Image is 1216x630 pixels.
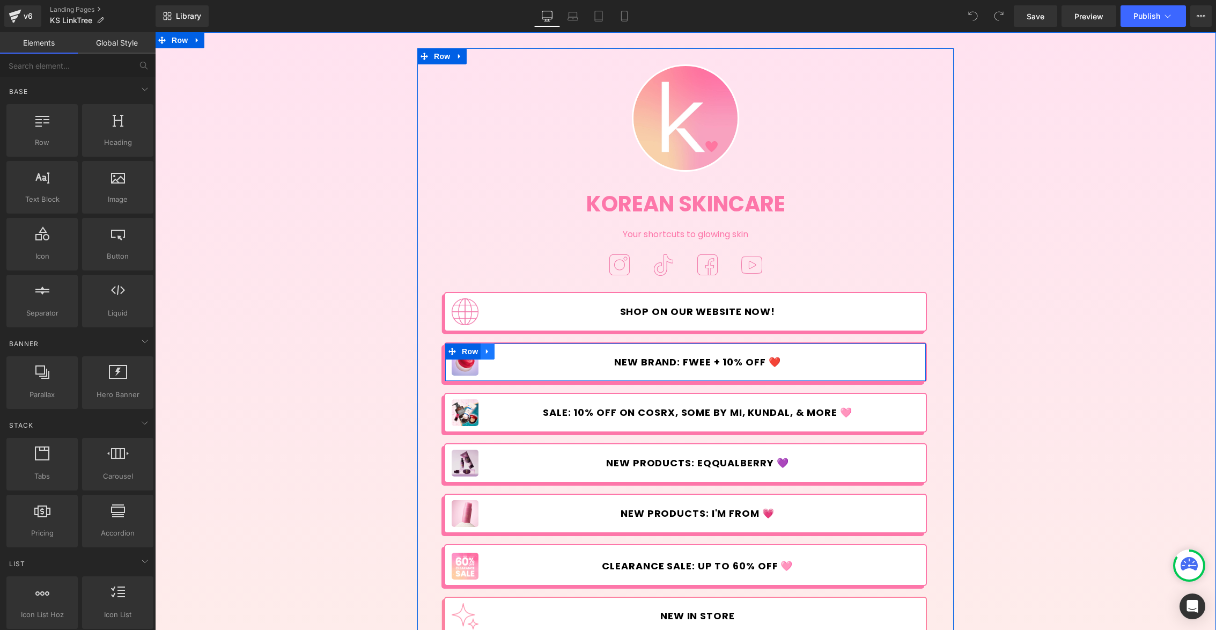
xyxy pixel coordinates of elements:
[560,5,586,27] a: Laptop
[336,268,765,291] a: Shop on our website now!
[85,194,150,205] span: Image
[1027,11,1044,22] span: Save
[85,137,150,148] span: Heading
[297,317,323,343] img: Back to School
[10,471,75,482] span: Tabs
[388,375,697,386] span: SALE: 10% OFF ON COSRX, SOME BY MI, KUNDAL, & more 🩷
[505,578,580,590] span: New in store
[50,16,92,25] span: KS LinkTree
[336,573,765,595] a: New in store
[336,369,765,392] a: SALE: 10% OFF ON COSRX, SOME BY MI, KUNDAL, & more 🩷
[278,156,783,188] h1: Korean Skincare
[962,5,984,27] button: Undo
[304,311,326,327] span: Row
[1180,594,1205,619] div: Open Intercom Messenger
[1074,11,1103,22] span: Preview
[8,559,26,569] span: List
[466,475,620,487] span: NEW PRODUCTS: I'M FROM 💗
[297,468,323,495] img: Anua
[156,5,209,27] a: New Library
[586,5,611,27] a: Tablet
[289,196,772,209] p: Your shortcuts to glowing skin
[447,528,638,540] span: CLEARANCE SALE: UP TO 60% OFF 🩷
[1062,5,1116,27] a: Preview
[611,5,637,27] a: Mobile
[10,251,75,262] span: Icon
[1133,12,1160,20] span: Publish
[1121,5,1186,27] button: Publish
[85,528,150,539] span: Accordion
[4,5,41,27] a: v6
[10,137,75,148] span: Row
[10,609,75,620] span: Icon List Hoz
[465,274,621,285] span: Shop on our website now!
[85,389,150,400] span: Hero Banner
[297,521,323,547] img: Clearance Sale
[78,32,156,54] a: Global Style
[85,251,150,262] span: Button
[8,339,40,349] span: Banner
[297,266,323,293] img: Pink planet icon
[85,307,150,319] span: Liquid
[10,528,75,539] span: Pricing
[21,9,35,23] div: v6
[336,470,765,493] a: NEW PRODUCTS: I'M FROM 💗
[534,5,560,27] a: Desktop
[10,307,75,319] span: Separator
[988,5,1009,27] button: Redo
[451,425,633,437] span: NEW PRODUCTS: EQQUALBERRY 💜
[297,571,323,597] img: Pink sparkles
[336,420,765,442] a: NEW PRODUCTS: EQQUALBERRY 💜
[297,367,323,394] img: Back to School
[459,324,625,336] span: NEW BRAND: FWEE + 10% OFF ❤️
[477,32,584,140] img: Black K logo of Korean Skincare with a pink heart on a pink to yellow gradient
[336,523,765,545] a: CLEARANCE SALE: UP TO 60% OFF 🩷
[8,86,29,97] span: Base
[326,311,340,327] a: Expand / Collapse
[1190,5,1212,27] button: More
[298,16,312,32] a: Expand / Collapse
[10,389,75,400] span: Parallax
[176,11,201,21] span: Library
[336,319,765,341] a: NEW BRAND: FWEE + 10% OFF ❤️
[297,417,323,444] img: Anua
[8,420,34,430] span: Stack
[50,5,156,14] a: Landing Pages
[276,16,298,32] span: Row
[10,194,75,205] span: Text Block
[85,471,150,482] span: Carousel
[85,609,150,620] span: Icon List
